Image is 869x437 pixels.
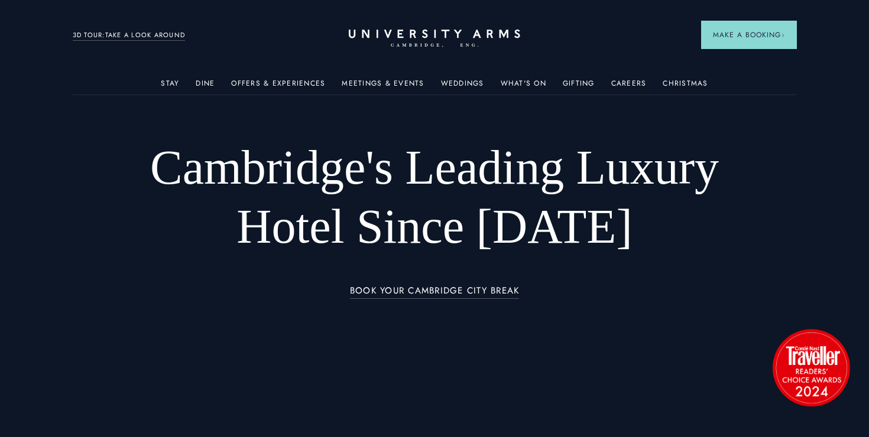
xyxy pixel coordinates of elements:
[349,30,520,48] a: Home
[701,21,797,49] button: Make a BookingArrow icon
[196,79,215,94] a: Dine
[663,79,708,94] a: Christmas
[161,79,179,94] a: Stay
[501,79,546,94] a: What's On
[342,79,424,94] a: Meetings & Events
[441,79,484,94] a: Weddings
[713,30,785,40] span: Make a Booking
[767,323,855,412] img: image-2524eff8f0c5d55edbf694693304c4387916dea5-1501x1501-png
[781,33,785,37] img: Arrow icon
[145,138,724,256] h1: Cambridge's Leading Luxury Hotel Since [DATE]
[73,30,186,41] a: 3D TOUR:TAKE A LOOK AROUND
[611,79,647,94] a: Careers
[231,79,325,94] a: Offers & Experiences
[350,286,520,299] a: BOOK YOUR CAMBRIDGE CITY BREAK
[563,79,595,94] a: Gifting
